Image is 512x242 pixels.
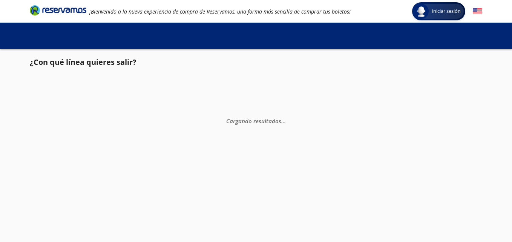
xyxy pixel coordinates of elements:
[283,117,284,125] span: .
[429,8,464,15] span: Iniciar sesión
[89,8,351,15] em: ¡Bienvenido a la nueva experiencia de compra de Reservamos, una forma más sencilla de comprar tus...
[30,57,136,68] p: ¿Con qué línea quieres salir?
[281,117,283,125] span: .
[30,5,86,16] i: Brand Logo
[226,117,286,125] em: Cargando resultados
[473,7,482,16] button: English
[284,117,286,125] span: .
[30,5,86,18] a: Brand Logo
